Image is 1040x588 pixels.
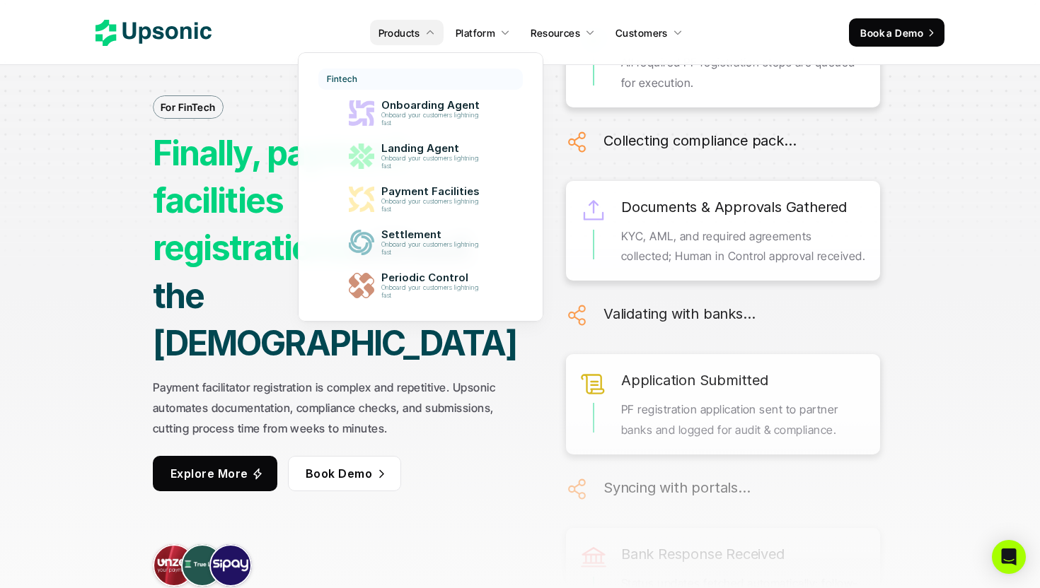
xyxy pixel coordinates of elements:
[381,284,484,300] p: Onboard your customers lightning fast
[379,25,420,40] p: Products
[603,302,756,326] h6: Validating with banks…
[621,542,785,566] h6: Bank Response Received
[171,464,248,484] p: Explore More
[381,142,485,155] p: Landing Agent
[616,25,668,40] p: Customers
[306,464,372,484] p: Book Demo
[603,476,751,500] h6: Syncing with portals…
[621,226,866,267] p: KYC, AML, and required agreements collected; Human in Control approval received.
[381,112,484,127] p: Onboard your customers lightning fast
[621,399,866,440] p: PF registration application sent to partner banks and logged for audit & compliance.
[603,129,797,153] h6: Collecting compliance pack…
[381,99,485,112] p: Onboarding Agent
[318,93,523,133] a: Onboarding AgentOnboard your customers lightning fast
[381,155,484,170] p: Onboard your customers lightning fast
[153,227,516,363] strong: without the [DEMOGRAPHIC_DATA]
[381,198,484,213] p: Onboard your customers lightning fast
[327,74,357,84] p: Fintech
[621,195,847,219] h6: Documents & Approvals Gathered
[318,136,523,176] a: Landing AgentOnboard your customers lightning fast
[288,456,401,491] a: Book Demo
[381,241,484,257] p: Onboard your customers lightning fast
[381,271,485,284] p: Periodic Control
[860,25,923,40] p: Book a Demo
[381,185,485,198] p: Payment Facilities
[161,100,216,114] p: For FinTech
[153,456,277,491] a: Explore More
[621,368,768,392] h6: Application Submitted
[153,132,410,269] strong: Finally, payment facilities registrations
[621,52,866,93] p: All required PF registration steps are queued for execution.
[992,540,1026,574] div: Open Intercom Messenger
[456,25,495,40] p: Platform
[370,20,444,45] a: Products
[318,180,523,219] a: Payment FacilitiesOnboard your customers lightning fast
[531,25,580,40] p: Resources
[381,228,485,241] p: Settlement
[153,380,499,435] strong: Payment facilitator registration is complex and repetitive. Upsonic automates documentation, comp...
